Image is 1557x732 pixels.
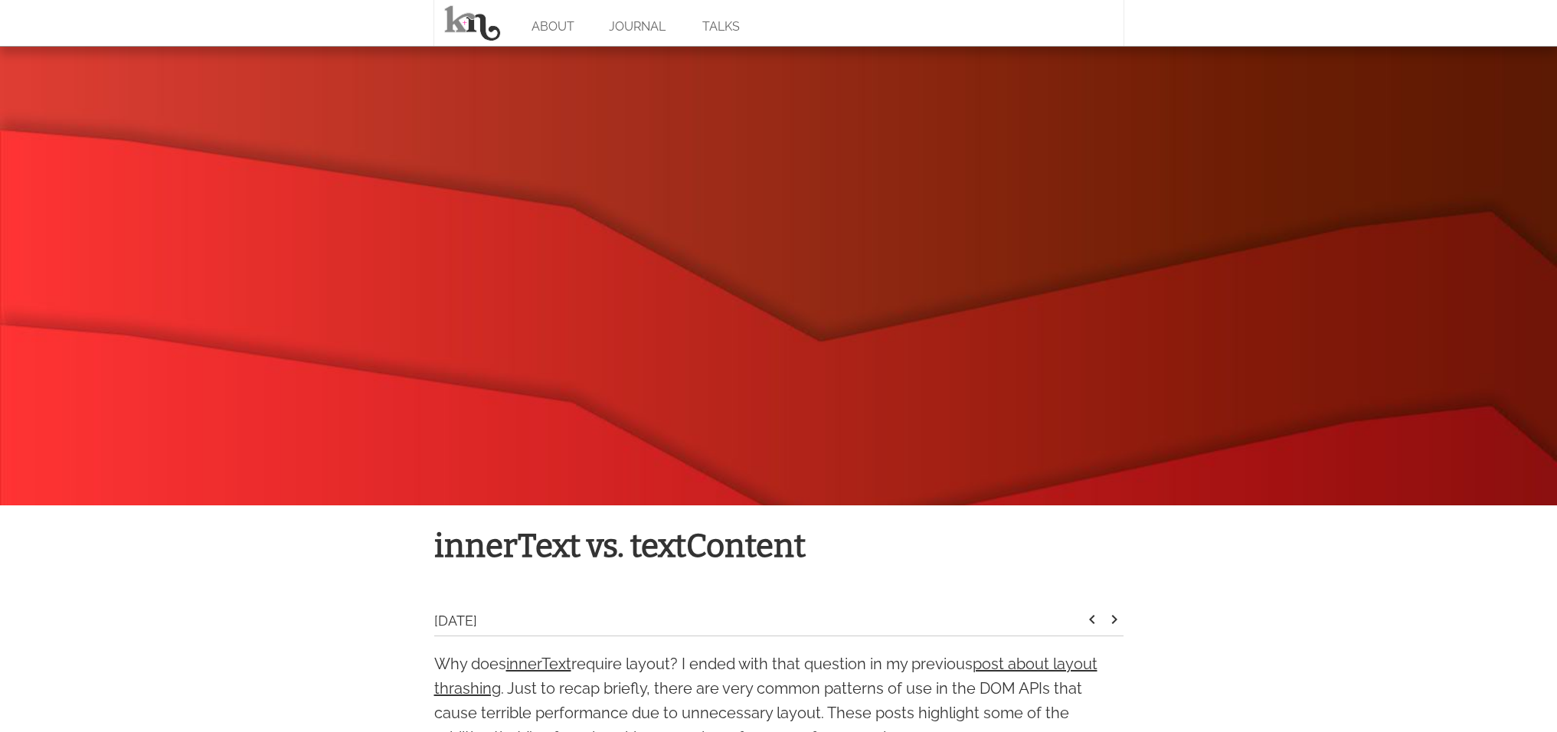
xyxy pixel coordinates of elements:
[434,521,1124,572] h1: innerText vs. textContent
[1083,610,1101,629] i: keyboard_arrow_left
[1105,616,1124,632] a: keyboard_arrow_right
[506,655,571,673] a: innerText
[1105,610,1124,629] i: keyboard_arrow_right
[434,610,1083,636] div: [DATE]
[434,655,1097,698] a: post about layout thrashing
[1083,616,1101,632] a: keyboard_arrow_left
